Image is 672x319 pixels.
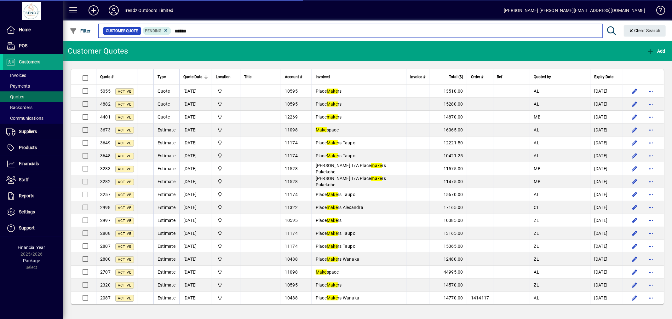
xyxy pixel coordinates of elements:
[327,153,338,158] em: Make
[534,205,540,210] span: CL
[179,162,212,175] td: [DATE]
[216,178,236,185] span: New Plymouth
[629,254,640,264] button: Edit
[100,114,111,119] span: 4401
[158,166,175,171] span: Estimate
[316,176,386,187] span: [PERSON_NAME] T/A Place rs Pukekohe
[316,231,355,236] span: Place rs Taupo
[534,153,540,158] span: AL
[629,267,640,277] button: Edit
[244,73,277,80] div: Title
[158,282,175,287] span: Estimate
[158,127,175,132] span: Estimate
[646,177,656,187] button: More options
[429,124,467,136] td: 16065.00
[534,166,541,171] span: MB
[316,244,355,249] span: Place rs Taupo
[3,172,63,188] a: Staff
[471,73,483,80] span: Order #
[629,112,640,122] button: Edit
[629,86,640,96] button: Edit
[534,114,541,119] span: MB
[6,94,24,99] span: Quotes
[179,124,212,136] td: [DATE]
[534,140,540,145] span: AL
[629,99,640,109] button: Edit
[629,164,640,174] button: Edit
[158,153,175,158] span: Estimate
[327,205,338,210] em: make
[104,5,124,16] button: Profile
[327,101,338,107] em: Make
[285,101,298,107] span: 10595
[327,231,338,236] em: Make
[646,293,656,303] button: More options
[590,111,623,124] td: [DATE]
[3,220,63,236] a: Support
[216,191,236,198] span: New Plymouth
[19,225,35,230] span: Support
[100,166,111,171] span: 3283
[534,127,540,132] span: AL
[646,202,656,212] button: More options
[629,151,640,161] button: Edit
[504,5,645,15] div: [PERSON_NAME] [PERSON_NAME][EMAIL_ADDRESS][DOMAIN_NAME]
[534,270,540,275] span: AL
[179,98,212,111] td: [DATE]
[158,218,175,223] span: Estimate
[118,115,131,119] span: Active
[179,266,212,279] td: [DATE]
[19,43,27,48] span: POS
[3,91,63,102] a: Quotes
[68,25,92,37] button: Filter
[646,241,656,251] button: More options
[216,88,236,95] span: New Plymouth
[3,70,63,81] a: Invoices
[629,177,640,187] button: Edit
[316,192,355,197] span: Place rs Taupo
[118,296,131,300] span: Active
[3,102,63,113] a: Backorders
[429,111,467,124] td: 14870.00
[534,218,539,223] span: ZL
[316,205,363,210] span: Place rs Alexandra
[624,25,666,37] button: Clear
[19,27,31,32] span: Home
[6,105,32,110] span: Backorders
[6,116,43,121] span: Communications
[646,254,656,264] button: More options
[118,102,131,107] span: Active
[118,206,131,210] span: Active
[629,293,640,303] button: Edit
[100,257,111,262] span: 2800
[316,257,359,262] span: Place rs Wanaka
[590,149,623,162] td: [DATE]
[158,89,170,94] span: Quote
[118,128,131,132] span: Active
[629,202,640,212] button: Edit
[429,85,467,98] td: 13510.00
[3,22,63,38] a: Home
[100,179,111,184] span: 3282
[594,73,619,80] div: Expiry Date
[497,73,503,80] span: Ref
[179,201,212,214] td: [DATE]
[100,153,111,158] span: 3648
[216,139,236,146] span: New Plymouth
[179,214,212,227] td: [DATE]
[158,295,175,300] span: Estimate
[534,101,540,107] span: AL
[285,73,308,80] div: Account #
[216,126,236,133] span: New Plymouth
[429,266,467,279] td: 44995.00
[3,38,63,54] a: POS
[497,73,526,80] div: Ref
[534,257,539,262] span: ZL
[590,253,623,266] td: [DATE]
[534,231,539,236] span: ZL
[646,151,656,161] button: More options
[143,27,171,35] mat-chip: Pending Status: Pending
[100,73,113,80] span: Quote #
[429,162,467,175] td: 11575.00
[3,204,63,220] a: Settings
